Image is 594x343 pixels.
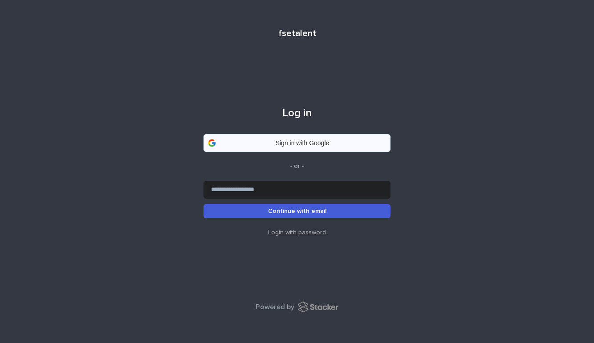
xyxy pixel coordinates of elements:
[203,229,391,237] a: Login with password
[268,208,326,214] span: Continue with email
[206,28,388,39] div: fsetalent
[256,303,294,310] span: Powered by
[207,139,216,147] img: google-logo
[298,302,338,312] img: Stacker Logo
[203,107,391,120] h1: Log in
[290,163,304,170] p: - or -
[203,204,391,218] button: Continue with email
[224,140,380,146] div: Sign in with Google
[203,134,391,152] a: Sign in with Google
